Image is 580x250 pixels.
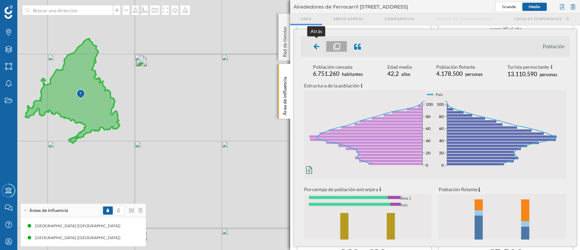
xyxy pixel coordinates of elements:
div: Población flotante [436,64,483,70]
span: personas [465,71,483,77]
span: Medio [529,4,540,9]
text: 60 [439,126,444,131]
span: 13.110.590 [507,70,537,78]
img: Geoblink Logo [4,5,13,19]
text: 0 [426,163,428,168]
p: Estructura de la población [304,82,566,89]
span: Áreas de influencia [29,207,68,214]
p: Red de tiendas [281,24,288,57]
img: Marker [76,87,85,101]
div: Turista pernoctante [507,64,557,71]
li: Población [543,43,564,50]
text: 100 [426,102,433,107]
span: Comparativa [384,16,414,21]
p: Población flotante [438,186,566,193]
span: 4.178.500 [436,70,463,77]
div: Atrás [311,28,322,35]
div: [GEOGRAPHIC_DATA] ([GEOGRAPHIC_DATA]) [35,234,124,241]
text: 80 [426,114,430,119]
span: Locales disponibles [514,16,562,21]
text: 60 [426,126,430,131]
span: 42,2 [387,70,399,77]
span: Origen de consumidores [435,16,493,21]
text: 40 [439,138,444,143]
span: años [401,71,410,77]
div: [GEOGRAPHIC_DATA] ([GEOGRAPHIC_DATA]) [35,222,124,229]
p: Porcentaje de población extranjera [304,186,432,193]
span: habitantes [342,71,363,77]
span: Soporte [14,5,38,11]
span: Áreas espejo [333,16,363,21]
text: 40 [426,138,430,143]
text: 20 [439,150,444,155]
span: 6.751.260 [313,70,339,77]
div: euros (€) al año [445,26,566,32]
span: País [435,91,442,98]
div: Edad media [387,64,412,70]
div: Población censada [313,64,363,70]
p: Área de influencia [281,74,288,115]
text: 80 [439,114,444,119]
text: 100 [437,102,444,107]
span: personas [540,72,557,77]
text: 20 [426,150,430,155]
text: 0 [441,163,444,168]
span: Area [301,16,312,21]
span: Alrededores de Ferrocarril [STREET_ADDRESS] [294,3,408,10]
span: Grande [502,4,516,9]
